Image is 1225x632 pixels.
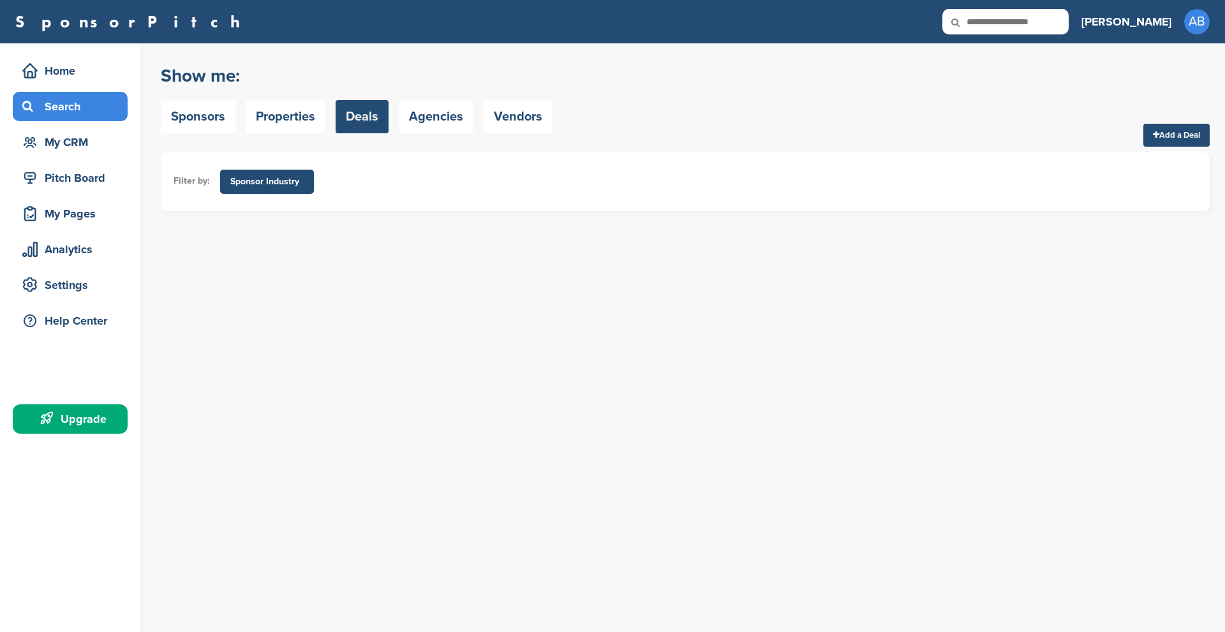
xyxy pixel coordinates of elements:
a: SponsorPitch [15,13,248,30]
div: Search [19,95,128,118]
a: My Pages [13,199,128,228]
h2: Show me: [161,64,553,87]
div: My CRM [19,131,128,154]
a: Settings [13,270,128,300]
a: Sponsors [161,100,235,133]
div: Pitch Board [19,166,128,189]
a: Add a Deal [1143,124,1210,147]
a: Pitch Board [13,163,128,193]
h3: [PERSON_NAME] [1081,13,1171,31]
span: AB [1184,9,1210,34]
div: Help Center [19,309,128,332]
a: Home [13,56,128,85]
div: Settings [19,274,128,297]
a: Analytics [13,235,128,264]
div: My Pages [19,202,128,225]
a: My CRM [13,128,128,157]
div: Analytics [19,238,128,261]
a: [PERSON_NAME] [1081,8,1171,36]
div: Upgrade [19,408,128,430]
a: Help Center [13,306,128,335]
a: Agencies [399,100,473,133]
a: Upgrade [13,404,128,434]
a: Deals [336,100,389,133]
a: Vendors [484,100,553,133]
a: Search [13,92,128,121]
a: Properties [246,100,325,133]
div: Home [19,59,128,82]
